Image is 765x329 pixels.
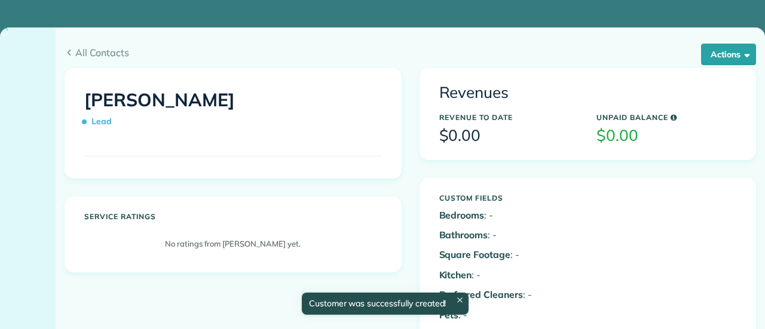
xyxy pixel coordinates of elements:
[439,288,523,300] b: Preferred Cleaners
[439,84,737,102] h3: Revenues
[439,208,579,222] p: : -
[596,113,736,121] h5: Unpaid Balance
[84,213,382,220] h5: Service ratings
[439,309,459,321] b: Pets
[439,113,579,121] h5: Revenue to Date
[84,90,382,132] h1: [PERSON_NAME]
[439,228,579,242] p: : -
[90,238,376,250] p: No ratings from [PERSON_NAME] yet.
[439,209,485,221] b: Bedrooms
[439,127,579,144] h3: $0.00
[439,269,472,281] b: Kitchen
[439,248,579,262] p: : -
[439,308,579,322] p: : -
[439,248,510,260] b: Square Footage
[439,268,579,282] p: : -
[75,45,756,60] span: All Contacts
[84,111,117,132] span: Lead
[65,45,756,60] a: All Contacts
[302,293,469,315] div: Customer was successfully created!
[439,194,579,202] h5: Custom Fields
[701,44,756,65] button: Actions
[439,229,488,241] b: Bathrooms
[439,288,579,302] p: : -
[596,127,736,144] h3: $0.00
